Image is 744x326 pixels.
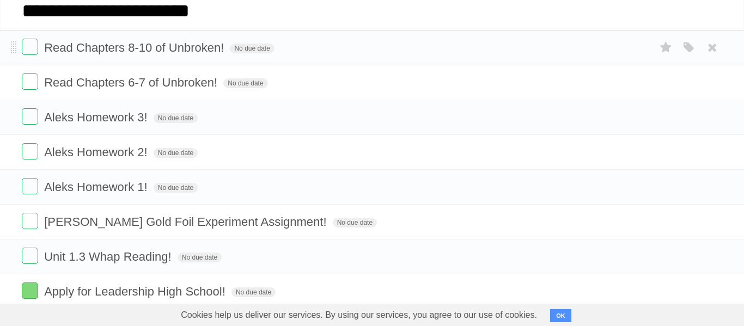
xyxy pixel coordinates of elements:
[22,282,38,299] label: Done
[656,39,676,57] label: Star task
[44,180,150,194] span: Aleks Homework 1!
[44,285,228,298] span: Apply for Leadership High School!
[230,44,274,53] span: No due date
[22,39,38,55] label: Done
[154,183,198,193] span: No due date
[231,287,276,297] span: No due date
[22,178,38,194] label: Done
[22,213,38,229] label: Done
[154,148,198,158] span: No due date
[44,76,220,89] span: Read Chapters 6-7 of Unbroken!
[170,304,548,326] span: Cookies help us deliver our services. By using our services, you agree to our use of cookies.
[44,110,150,124] span: Aleks Homework 3!
[22,108,38,125] label: Done
[333,218,377,227] span: No due date
[44,41,227,54] span: Read Chapters 8-10 of Unbroken!
[44,250,174,263] span: Unit 1.3 Whap Reading!
[44,215,329,229] span: [PERSON_NAME] Gold Foil Experiment Assignment!
[22,73,38,90] label: Done
[223,78,267,88] span: No due date
[550,309,571,322] button: OK
[22,248,38,264] label: Done
[22,143,38,159] label: Done
[44,145,150,159] span: Aleks Homework 2!
[154,113,198,123] span: No due date
[178,253,222,262] span: No due date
